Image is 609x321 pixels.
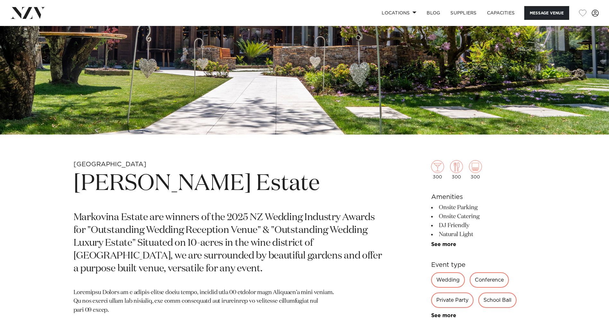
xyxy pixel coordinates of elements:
h6: Event type [431,260,536,270]
small: [GEOGRAPHIC_DATA] [74,161,146,168]
li: Onsite Catering [431,212,536,221]
h1: [PERSON_NAME] Estate [74,169,386,199]
a: SUPPLIERS [445,6,482,20]
div: School Ball [478,292,517,308]
button: Message Venue [524,6,569,20]
div: 300 [469,160,482,179]
img: nzv-logo.png [10,7,45,19]
div: Private Party [431,292,474,308]
div: Wedding [431,272,465,288]
li: Natural Light [431,230,536,239]
img: theatre.png [469,160,482,173]
h6: Amenities [431,192,536,202]
a: Capacities [482,6,520,20]
li: Onsite Parking [431,203,536,212]
p: Markovina Estate are winners of the 2025 NZ Wedding Industry Awards for "Outstanding Wedding Rece... [74,211,386,275]
li: DJ Friendly [431,221,536,230]
a: BLOG [422,6,445,20]
div: Conference [470,272,509,288]
div: 300 [450,160,463,179]
img: dining.png [450,160,463,173]
img: cocktail.png [431,160,444,173]
a: Locations [377,6,422,20]
div: 300 [431,160,444,179]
